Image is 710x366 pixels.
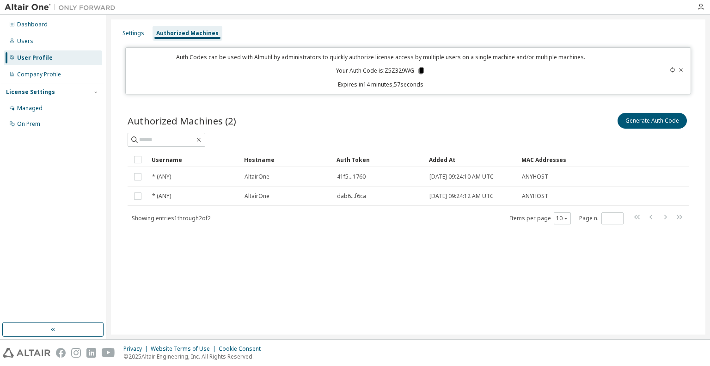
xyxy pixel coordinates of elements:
[556,215,569,222] button: 10
[71,348,81,358] img: instagram.svg
[131,81,630,88] p: Expires in 14 minutes, 57 seconds
[123,353,266,360] p: © 2025 Altair Engineering, Inc. All Rights Reserved.
[17,54,53,62] div: User Profile
[131,53,630,61] p: Auth Codes can be used with Almutil by administrators to quickly authorize license access by mult...
[128,114,236,127] span: Authorized Machines (2)
[337,192,366,200] span: dab6...f6ca
[5,3,120,12] img: Altair One
[521,152,592,167] div: MAC Addresses
[429,173,494,180] span: [DATE] 09:24:10 AM UTC
[156,30,219,37] div: Authorized Machines
[102,348,115,358] img: youtube.svg
[522,173,548,180] span: ANYHOST
[152,192,171,200] span: * (ANY)
[56,348,66,358] img: facebook.svg
[17,105,43,112] div: Managed
[86,348,96,358] img: linkedin.svg
[123,345,151,353] div: Privacy
[245,173,269,180] span: AltairOne
[17,120,40,128] div: On Prem
[152,173,171,180] span: * (ANY)
[244,152,329,167] div: Hostname
[579,212,624,224] span: Page n.
[152,152,237,167] div: Username
[17,37,33,45] div: Users
[337,173,366,180] span: 41f5...1760
[429,152,514,167] div: Added At
[151,345,219,353] div: Website Terms of Use
[245,192,269,200] span: AltairOne
[122,30,144,37] div: Settings
[522,192,548,200] span: ANYHOST
[429,192,494,200] span: [DATE] 09:24:12 AM UTC
[510,212,571,224] span: Items per page
[3,348,50,358] img: altair_logo.svg
[6,88,55,96] div: License Settings
[17,21,48,28] div: Dashboard
[618,113,687,129] button: Generate Auth Code
[336,67,425,75] p: Your Auth Code is: Z5Z329WG
[17,71,61,78] div: Company Profile
[132,214,211,222] span: Showing entries 1 through 2 of 2
[219,345,266,353] div: Cookie Consent
[337,152,422,167] div: Auth Token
